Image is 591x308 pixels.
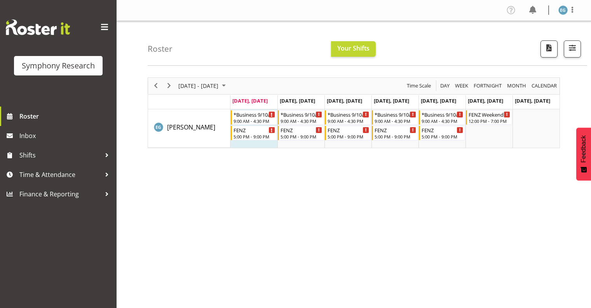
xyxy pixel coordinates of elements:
[234,133,275,140] div: 5:00 PM - 9:00 PM
[281,133,322,140] div: 5:00 PM - 9:00 PM
[164,81,174,91] button: Next
[281,110,322,118] div: *Business 9/10am ~ 4:30pm
[19,188,101,200] span: Finance & Reporting
[564,40,581,58] button: Filter Shifts
[148,44,173,53] h4: Roster
[328,133,369,140] div: 5:00 PM - 9:00 PM
[328,118,369,124] div: 9:00 AM - 4:30 PM
[278,126,324,140] div: Evelyn Gray"s event - FENZ Begin From Tuesday, August 26, 2025 at 5:00:00 PM GMT+12:00 Ends At Tu...
[439,81,450,91] span: Day
[230,109,560,148] table: Timeline Week of August 25, 2025
[515,97,550,104] span: [DATE], [DATE]
[372,110,418,125] div: Evelyn Gray"s event - *Business 9/10am ~ 4:30pm Begin From Thursday, August 28, 2025 at 9:00:00 A...
[19,169,101,180] span: Time & Attendance
[419,126,465,140] div: Evelyn Gray"s event - FENZ Begin From Friday, August 29, 2025 at 5:00:00 PM GMT+12:00 Ends At Fri...
[422,126,463,134] div: FENZ
[454,81,470,91] button: Timeline Week
[466,110,512,125] div: Evelyn Gray"s event - FENZ Weekend Begin From Saturday, August 30, 2025 at 12:00:00 PM GMT+12:00 ...
[419,110,465,125] div: Evelyn Gray"s event - *Business 9/10am ~ 4:30pm Begin From Friday, August 29, 2025 at 9:00:00 AM ...
[422,118,463,124] div: 9:00 AM - 4:30 PM
[406,81,432,91] button: Time Scale
[375,118,416,124] div: 9:00 AM - 4:30 PM
[374,97,409,104] span: [DATE], [DATE]
[375,126,416,134] div: FENZ
[231,126,277,140] div: Evelyn Gray"s event - FENZ Begin From Monday, August 25, 2025 at 5:00:00 PM GMT+12:00 Ends At Mon...
[281,118,322,124] div: 9:00 AM - 4:30 PM
[151,81,161,91] button: Previous
[469,110,510,118] div: FENZ Weekend
[331,41,376,57] button: Your Shifts
[6,19,70,35] img: Rosterit website logo
[278,110,324,125] div: Evelyn Gray"s event - *Business 9/10am ~ 4:30pm Begin From Tuesday, August 26, 2025 at 9:00:00 AM...
[375,110,416,118] div: *Business 9/10am ~ 4:30pm
[19,149,101,161] span: Shifts
[406,81,432,91] span: Time Scale
[22,60,95,72] div: Symphony Research
[19,110,113,122] span: Roster
[148,77,560,148] div: Timeline Week of August 25, 2025
[372,126,418,140] div: Evelyn Gray"s event - FENZ Begin From Thursday, August 28, 2025 at 5:00:00 PM GMT+12:00 Ends At T...
[234,118,275,124] div: 9:00 AM - 4:30 PM
[148,109,230,148] td: Evelyn Gray resource
[162,78,176,94] div: next period
[472,81,503,91] button: Fortnight
[531,81,558,91] span: calendar
[558,5,568,15] img: evelyn-gray1866.jpg
[234,126,275,134] div: FENZ
[576,128,591,180] button: Feedback - Show survey
[234,110,275,118] div: *Business 9/10am ~ 4:30pm
[232,97,268,104] span: [DATE], [DATE]
[178,81,219,91] span: [DATE] - [DATE]
[454,81,469,91] span: Week
[325,110,371,125] div: Evelyn Gray"s event - *Business 9/10am ~ 4:30pm Begin From Wednesday, August 27, 2025 at 9:00:00 ...
[281,126,322,134] div: FENZ
[530,81,558,91] button: Month
[439,81,451,91] button: Timeline Day
[506,81,528,91] button: Timeline Month
[328,110,369,118] div: *Business 9/10am ~ 4:30pm
[325,126,371,140] div: Evelyn Gray"s event - FENZ Begin From Wednesday, August 27, 2025 at 5:00:00 PM GMT+12:00 Ends At ...
[580,135,587,163] span: Feedback
[337,44,370,52] span: Your Shifts
[506,81,527,91] span: Month
[421,97,456,104] span: [DATE], [DATE]
[540,40,558,58] button: Download a PDF of the roster according to the set date range.
[422,110,463,118] div: *Business 9/10am ~ 4:30pm
[19,130,113,142] span: Inbox
[167,122,215,132] a: [PERSON_NAME]
[328,126,369,134] div: FENZ
[167,123,215,131] span: [PERSON_NAME]
[280,97,315,104] span: [DATE], [DATE]
[231,110,277,125] div: Evelyn Gray"s event - *Business 9/10am ~ 4:30pm Begin From Monday, August 25, 2025 at 9:00:00 AM ...
[422,133,463,140] div: 5:00 PM - 9:00 PM
[469,118,510,124] div: 12:00 PM - 7:00 PM
[177,81,229,91] button: August 2025
[327,97,362,104] span: [DATE], [DATE]
[176,78,230,94] div: August 25 - 31, 2025
[375,133,416,140] div: 5:00 PM - 9:00 PM
[149,78,162,94] div: previous period
[468,97,503,104] span: [DATE], [DATE]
